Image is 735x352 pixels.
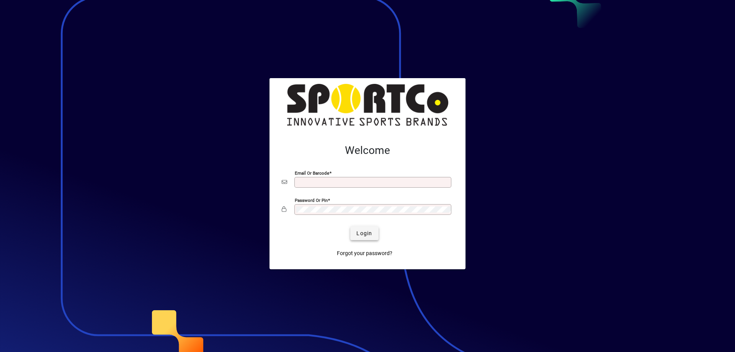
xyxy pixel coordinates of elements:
[295,198,328,203] mat-label: Password or Pin
[356,229,372,237] span: Login
[295,170,329,176] mat-label: Email or Barcode
[350,226,378,240] button: Login
[337,249,392,257] span: Forgot your password?
[282,144,453,157] h2: Welcome
[334,246,395,260] a: Forgot your password?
